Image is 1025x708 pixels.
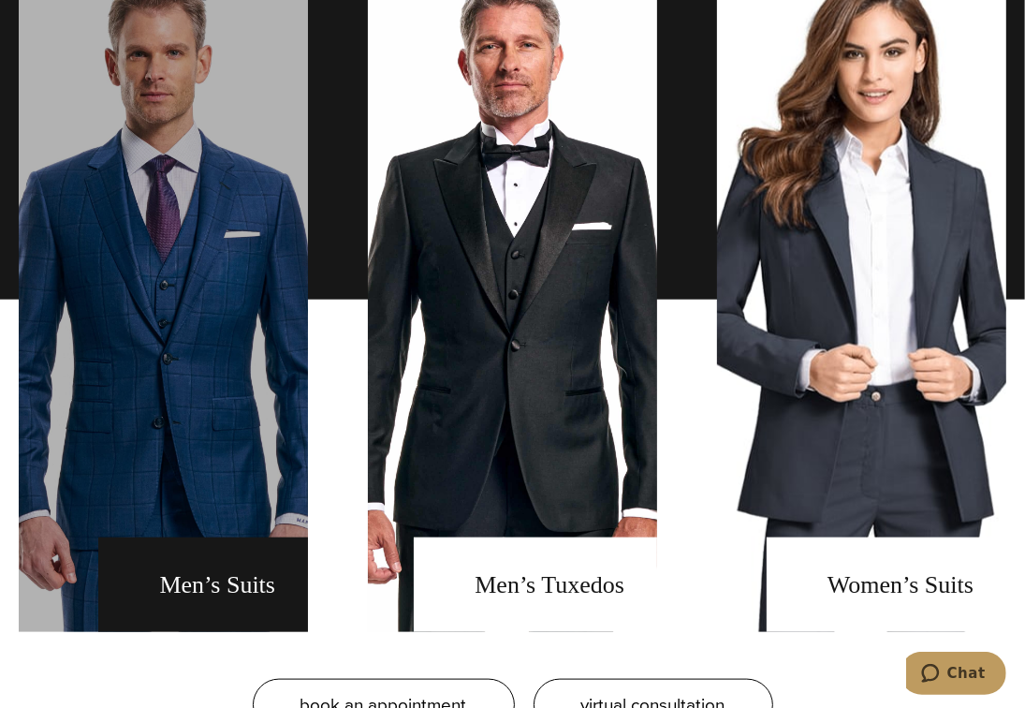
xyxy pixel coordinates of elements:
[906,652,1006,699] iframe: Opens a widget where you can chat to one of our agents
